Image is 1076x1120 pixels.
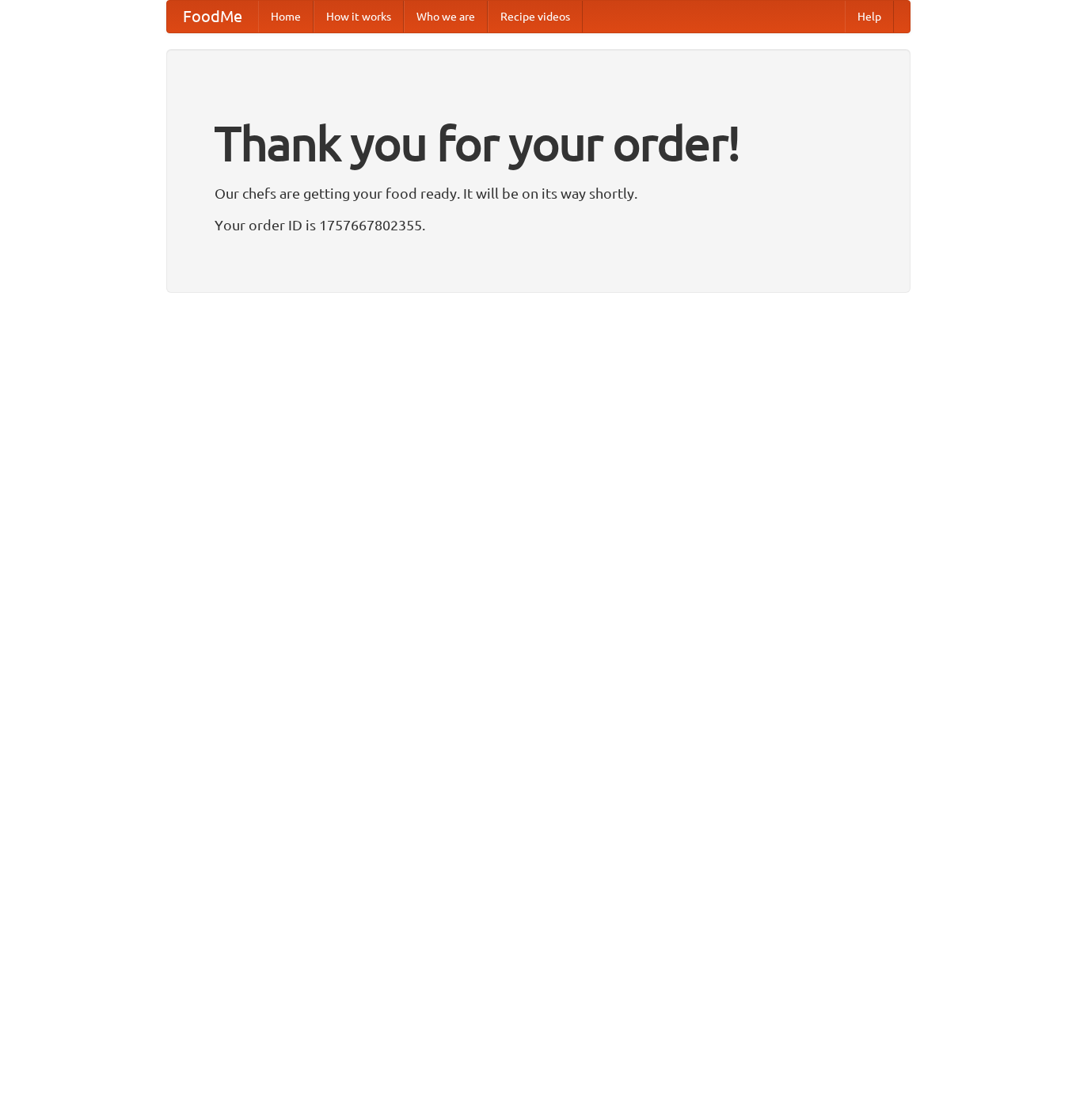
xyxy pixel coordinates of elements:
a: FoodMe [167,1,258,32]
a: Help [845,1,894,32]
p: Our chefs are getting your food ready. It will be on its way shortly. [215,181,862,205]
a: Who we are [404,1,488,32]
a: Recipe videos [488,1,583,32]
p: Your order ID is 1757667802355. [215,213,862,237]
a: Home [258,1,314,32]
h1: Thank you for your order! [215,105,862,181]
a: How it works [314,1,404,32]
